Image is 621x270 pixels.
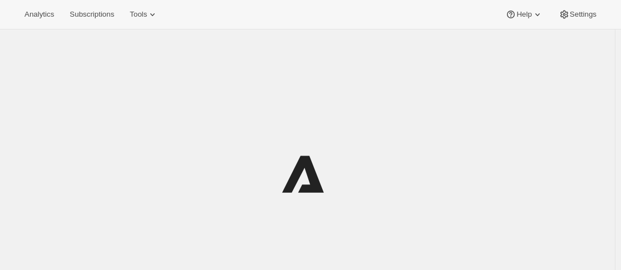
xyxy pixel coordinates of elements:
[24,10,54,19] span: Analytics
[570,10,597,19] span: Settings
[130,10,147,19] span: Tools
[123,7,165,22] button: Tools
[552,7,603,22] button: Settings
[18,7,61,22] button: Analytics
[499,7,549,22] button: Help
[516,10,531,19] span: Help
[63,7,121,22] button: Subscriptions
[70,10,114,19] span: Subscriptions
